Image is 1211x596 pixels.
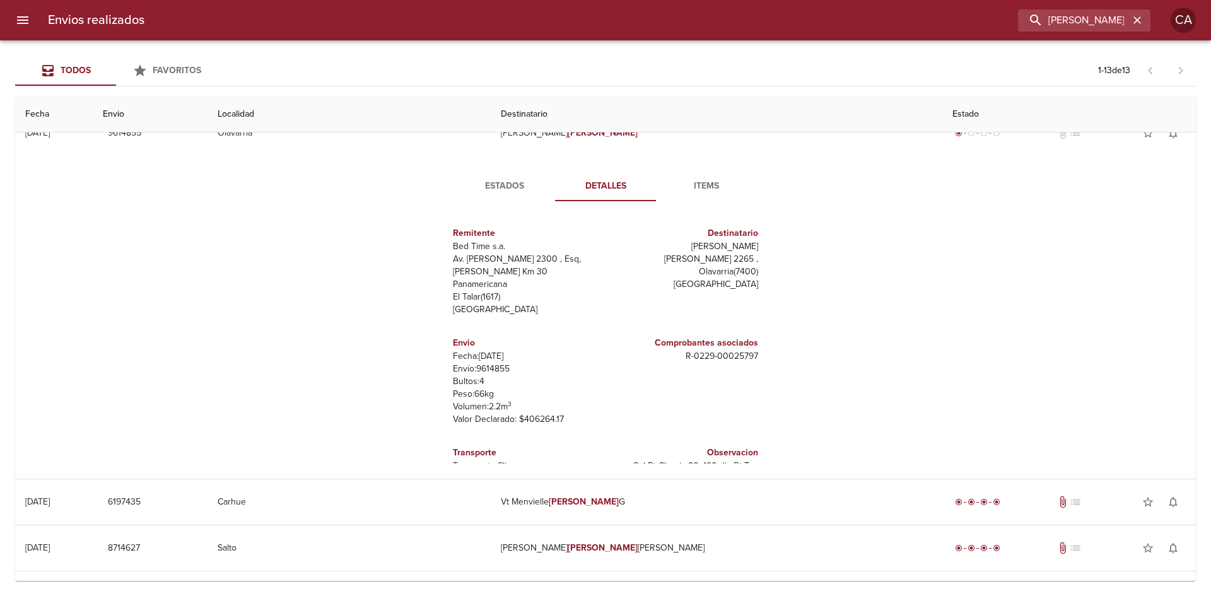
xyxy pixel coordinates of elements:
[453,375,600,388] p: Bultos: 4
[453,446,600,460] h6: Transporte
[1142,496,1154,508] span: star_border
[1171,8,1196,33] div: Abrir información de usuario
[993,498,1000,506] span: radio_button_checked
[611,446,758,460] h6: Observacion
[611,336,758,350] h6: Comprobantes asociados
[453,336,600,350] h6: Envio
[1166,56,1196,86] span: Pagina siguiente
[611,278,758,291] p: [GEOGRAPHIC_DATA]
[453,253,600,291] p: Av. [PERSON_NAME] 2300 , Esq, [PERSON_NAME] Km 30 Panamericana
[103,491,146,514] button: 6197435
[25,496,50,507] div: [DATE]
[1056,496,1069,508] span: Tiene documentos adjuntos
[611,460,758,485] p: Col Bt Classic 90x190 div Bt Top Hotel 90x190
[968,129,975,137] span: radio_button_unchecked
[993,544,1000,552] span: radio_button_checked
[491,479,942,525] td: Vt Menvielle G
[15,96,93,132] th: Fecha
[25,542,50,553] div: [DATE]
[453,303,600,316] p: [GEOGRAPHIC_DATA]
[549,496,619,507] em: [PERSON_NAME]
[1167,127,1179,139] span: notifications_none
[1167,496,1179,508] span: notifications_none
[1167,542,1179,554] span: notifications_none
[980,498,988,506] span: radio_button_checked
[611,240,758,253] p: [PERSON_NAME]
[1018,9,1129,32] input: buscar
[664,178,749,194] span: Items
[15,56,217,86] div: Tabs Envios
[453,413,600,426] p: Valor Declarado: $ 406264.17
[1142,542,1154,554] span: star_border
[1069,496,1082,508] span: No tiene pedido asociado
[611,350,758,363] p: R - 0229 - 00025797
[1161,120,1186,146] button: Activar notificaciones
[453,363,600,375] p: Envío: 9614855
[453,400,600,413] p: Volumen: 2.2 m
[108,540,140,556] span: 8714627
[1056,127,1069,139] span: No tiene documentos adjuntos
[25,127,50,138] div: [DATE]
[968,498,975,506] span: radio_button_checked
[462,178,547,194] span: Estados
[454,171,757,201] div: Tabs detalle de guia
[968,544,975,552] span: radio_button_checked
[453,388,600,400] p: Peso: 66 kg
[955,498,962,506] span: radio_button_checked
[1069,127,1082,139] span: No tiene pedido asociado
[568,542,638,553] em: [PERSON_NAME]
[453,350,600,363] p: Fecha: [DATE]
[955,129,962,137] span: radio_button_checked
[208,96,491,132] th: Localidad
[980,544,988,552] span: radio_button_checked
[491,110,942,156] td: [PERSON_NAME]
[453,460,600,472] p: Transporte: Clicpaq
[942,96,1196,132] th: Estado
[453,240,600,253] p: Bed Time s.a.
[48,10,144,30] h6: Envios realizados
[993,129,1000,137] span: radio_button_unchecked
[508,400,512,408] sup: 3
[491,96,942,132] th: Destinatario
[980,129,988,137] span: radio_button_unchecked
[1135,64,1166,76] span: Pagina anterior
[568,127,638,138] em: [PERSON_NAME]
[611,226,758,240] h6: Destinatario
[453,226,600,240] h6: Remitente
[491,525,942,571] td: [PERSON_NAME] [PERSON_NAME]
[108,126,141,141] span: 9614855
[1142,127,1154,139] span: star_border
[8,5,38,35] button: menu
[1135,489,1161,515] button: Agregar a favoritos
[611,266,758,278] p: Olavarria ( 7400 )
[61,65,91,76] span: Todos
[208,525,491,571] td: Salto
[1056,542,1069,554] span: Tiene documentos adjuntos
[952,127,1003,139] div: Generado
[1098,64,1130,77] p: 1 - 13 de 13
[1135,535,1161,561] button: Agregar a favoritos
[952,496,1003,508] div: Entregado
[952,542,1003,554] div: Entregado
[1171,8,1196,33] div: CA
[208,479,491,525] td: Carhue
[103,537,145,560] button: 8714627
[103,122,146,145] button: 9614855
[563,178,648,194] span: Detalles
[1135,120,1161,146] button: Agregar a favoritos
[153,65,201,76] span: Favoritos
[1161,489,1186,515] button: Activar notificaciones
[453,291,600,303] p: El Talar ( 1617 )
[1069,542,1082,554] span: No tiene pedido asociado
[611,253,758,266] p: [PERSON_NAME] 2265 ,
[108,494,141,510] span: 6197435
[1161,535,1186,561] button: Activar notificaciones
[955,544,962,552] span: radio_button_checked
[93,96,208,132] th: Envio
[208,110,491,156] td: Olavarria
